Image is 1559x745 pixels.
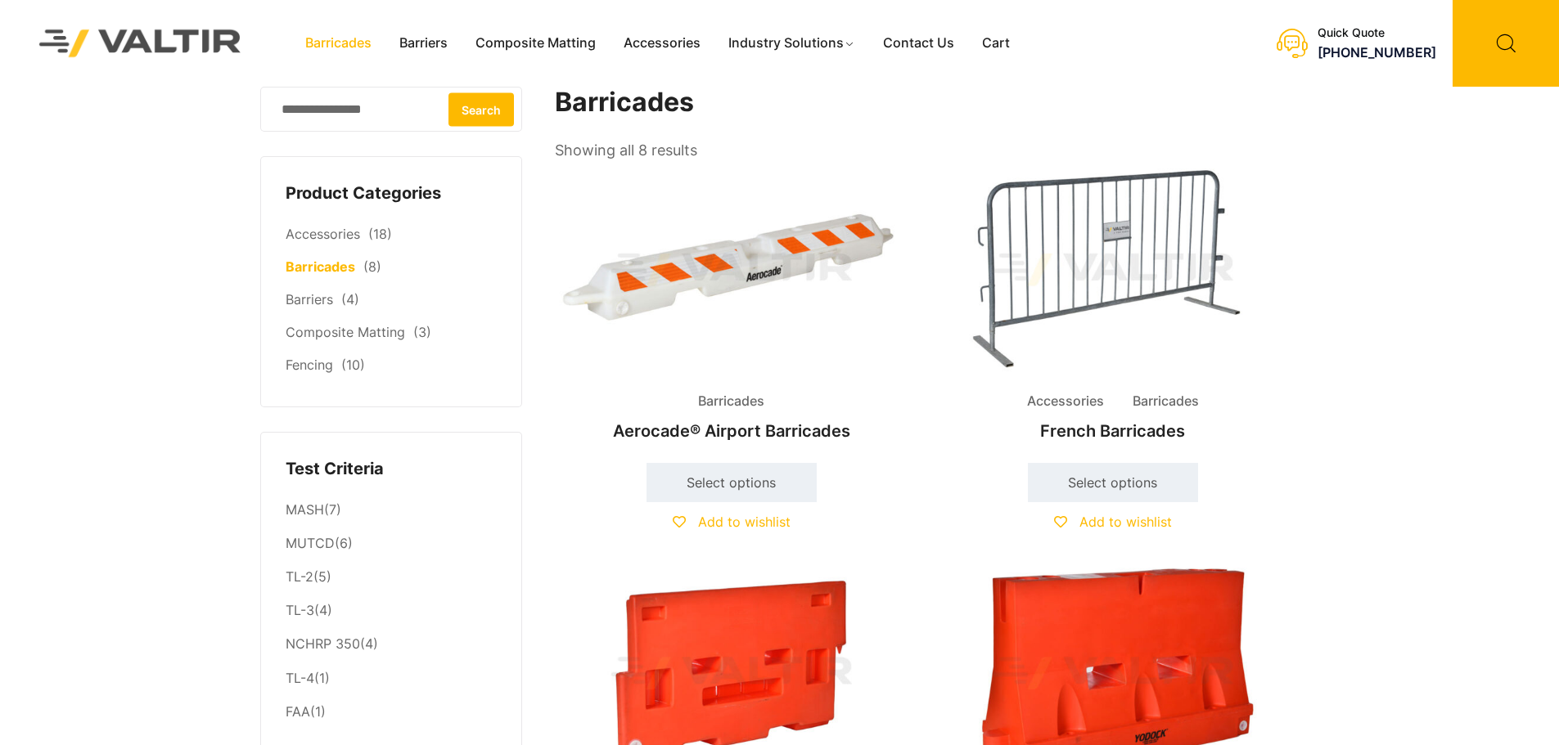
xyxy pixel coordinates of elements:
[341,357,365,373] span: (10)
[448,92,514,126] button: Search
[1318,26,1436,40] div: Quick Quote
[555,87,1291,119] h1: Barricades
[286,226,360,242] a: Accessories
[286,595,497,628] li: (4)
[555,413,908,449] h2: Aerocade® Airport Barricades
[286,501,324,518] a: MASH
[462,31,610,56] a: Composite Matting
[341,291,359,307] span: (4)
[286,324,405,340] a: Composite Matting
[286,258,355,275] a: Barricades
[698,514,791,530] span: Add to wishlist
[286,695,497,725] li: (1)
[286,457,497,482] h4: Test Criteria
[385,31,462,56] a: Barriers
[363,258,381,275] span: (8)
[286,703,310,720] a: FAA
[286,628,497,662] li: (4)
[286,527,497,561] li: (6)
[368,226,392,242] span: (18)
[1054,514,1172,530] a: Add to wishlist
[286,357,333,373] a: Fencing
[1120,389,1211,414] span: Barricades
[1028,463,1198,502] a: Select options for “French Barricades”
[286,291,333,307] a: Barriers
[286,493,497,527] li: (7)
[673,514,791,530] a: Add to wishlist
[286,662,497,695] li: (1)
[1015,389,1116,414] span: Accessories
[291,31,385,56] a: Barricades
[286,670,314,686] a: TL-4
[286,635,360,652] a: NCHRP 350
[1318,44,1436,61] a: [PHONE_NUMBER]
[286,602,314,618] a: TL-3
[968,31,1024,56] a: Cart
[555,164,908,449] a: BarricadesAerocade® Airport Barricades
[555,137,697,164] p: Showing all 8 results
[286,535,335,551] a: MUTCD
[413,324,431,340] span: (3)
[286,561,497,595] li: (5)
[714,31,869,56] a: Industry Solutions
[18,8,263,78] img: Valtir Rentals
[286,568,313,585] a: TL-2
[686,389,777,414] span: Barricades
[1079,514,1172,530] span: Add to wishlist
[869,31,968,56] a: Contact Us
[286,182,497,206] h4: Product Categories
[610,31,714,56] a: Accessories
[936,164,1290,449] a: Accessories BarricadesFrench Barricades
[936,413,1290,449] h2: French Barricades
[647,463,817,502] a: Select options for “Aerocade® Airport Barricades”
